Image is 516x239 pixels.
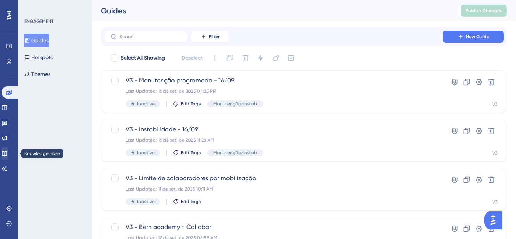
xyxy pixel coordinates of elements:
span: Filter [209,34,220,40]
div: V3 [492,101,497,107]
span: Inactive [137,101,155,107]
span: New Guide [466,34,489,40]
span: V3 - Instabilidade - 16/09 [126,125,421,134]
div: Last Updated: 16 de set. de 2025 04:25 PM [126,88,421,94]
button: Deselect [175,51,210,65]
div: Last Updated: 11 de set. de 2025 10:11 AM [126,186,421,192]
button: New Guide [443,31,504,43]
span: Edit Tags [181,101,201,107]
button: Publish Changes [461,5,507,17]
input: Search [120,34,181,39]
button: Edit Tags [173,199,201,205]
button: Hotspots [24,50,53,64]
span: Select All Showing [121,53,165,63]
span: V3 - Manutenção programada - 16/09 [126,76,421,85]
span: Edit Tags [181,199,201,205]
iframe: UserGuiding AI Assistant Launcher [484,209,507,232]
div: V3 [492,199,497,205]
span: Deselect [181,53,203,63]
span: Inactive [137,199,155,205]
div: ENGAGEMENT [24,18,53,24]
span: Inactive [137,150,155,156]
button: Themes [24,67,50,81]
button: Guides [24,34,49,47]
span: Edit Tags [181,150,201,156]
span: Manutenção/instab [213,150,257,156]
div: Last Updated: 16 de set. de 2025 11:28 AM [126,137,421,143]
div: V3 [492,150,497,156]
span: V3 - Bern academy + Collabor [126,223,421,232]
button: Filter [191,31,229,43]
span: V3 - Limite de colaboradores por mobilização [126,174,421,183]
span: Publish Changes [466,8,502,14]
div: Guides [101,5,442,16]
button: Edit Tags [173,101,201,107]
button: Edit Tags [173,150,201,156]
span: Manutenção/instab [213,101,257,107]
